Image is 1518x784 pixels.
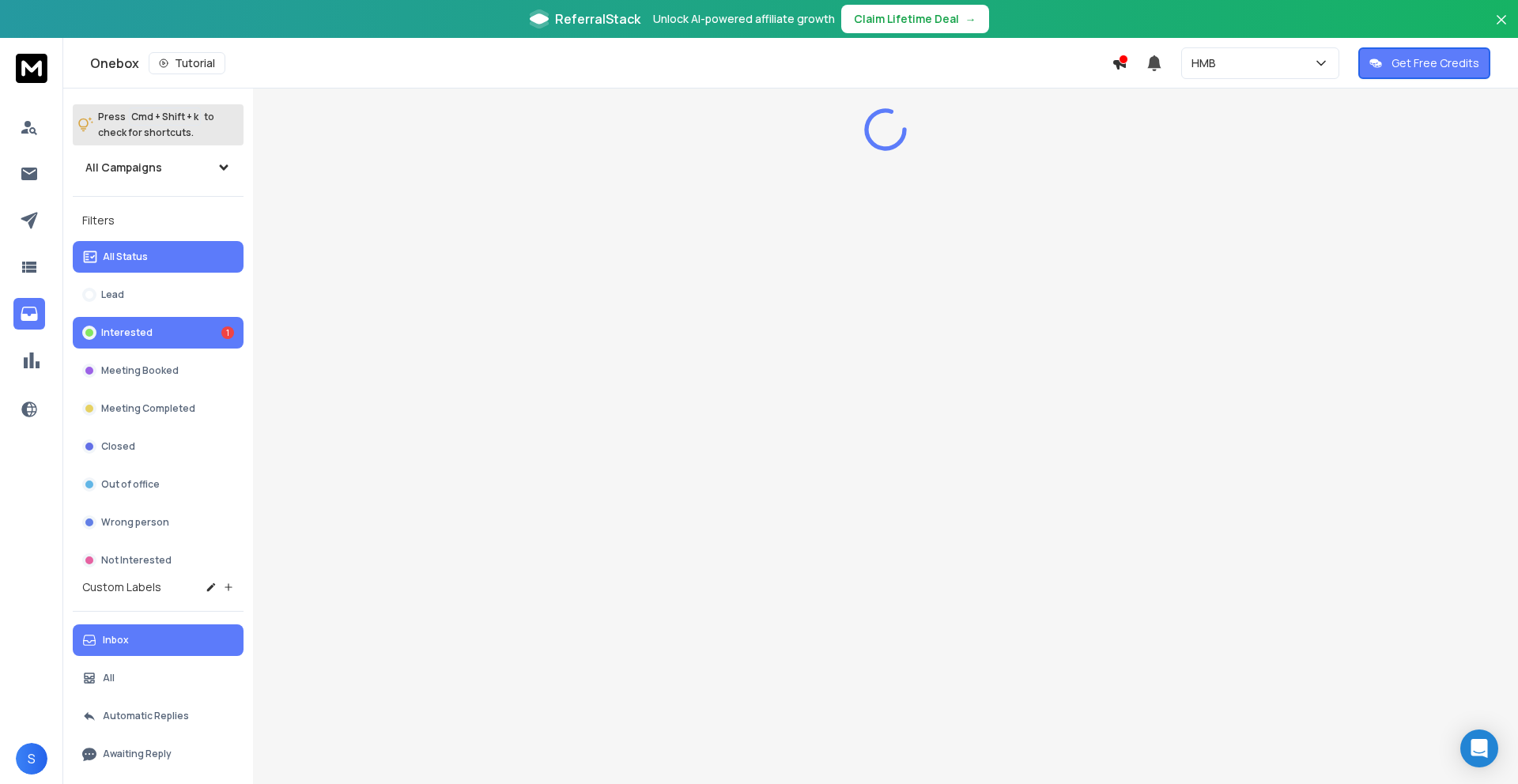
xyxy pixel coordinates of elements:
[73,700,244,732] button: Automatic Replies
[101,326,153,339] p: Interested
[841,5,989,33] button: Claim Lifetime Deal→
[73,624,244,656] button: Inbox
[653,11,835,27] p: Unlock AI-powered affiliate growth
[101,478,160,491] p: Out of office
[73,662,244,694] button: All
[101,402,195,415] p: Meeting Completed
[73,393,244,424] button: Meeting Completed
[90,52,1112,74] div: Onebox
[101,516,169,529] p: Wrong person
[101,364,179,377] p: Meeting Booked
[73,469,244,500] button: Out of office
[73,152,244,183] button: All Campaigns
[149,52,225,74] button: Tutorial
[85,160,162,175] h1: All Campaigns
[73,738,244,770] button: Awaiting Reply
[1391,55,1479,71] p: Get Free Credits
[555,9,640,28] span: ReferralStack
[1491,9,1512,47] button: Close banner
[1358,47,1490,79] button: Get Free Credits
[221,326,234,339] div: 1
[98,109,214,141] p: Press to check for shortcuts.
[16,743,47,775] button: S
[82,579,161,595] h3: Custom Labels
[73,317,244,349] button: Interested1
[103,672,115,684] p: All
[73,507,244,538] button: Wrong person
[103,710,189,722] p: Automatic Replies
[1191,55,1222,71] p: HMB
[101,440,135,453] p: Closed
[129,107,201,126] span: Cmd + Shift + k
[73,355,244,386] button: Meeting Booked
[103,634,129,646] p: Inbox
[103,251,148,263] p: All Status
[965,11,976,27] span: →
[103,748,172,760] p: Awaiting Reply
[73,545,244,576] button: Not Interested
[101,554,172,567] p: Not Interested
[73,431,244,462] button: Closed
[1460,729,1498,767] div: Open Intercom Messenger
[73,209,244,232] h3: Filters
[101,288,124,301] p: Lead
[73,279,244,311] button: Lead
[73,241,244,273] button: All Status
